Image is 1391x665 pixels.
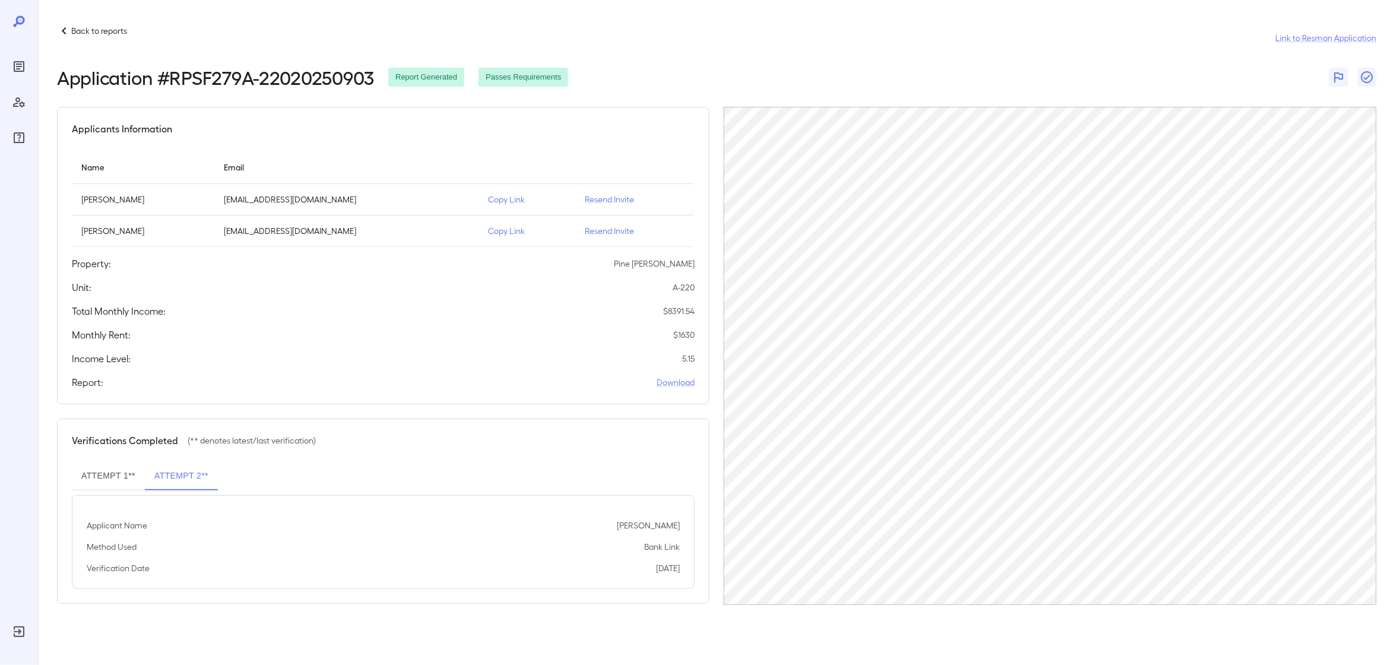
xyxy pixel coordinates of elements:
[87,520,147,531] p: Applicant Name
[81,225,205,237] p: [PERSON_NAME]
[57,66,374,88] h2: Application # RPSF279A-22020250903
[188,435,316,446] p: (** denotes latest/last verification)
[72,304,166,318] h5: Total Monthly Income:
[224,194,468,205] p: [EMAIL_ADDRESS][DOMAIN_NAME]
[72,122,172,136] h5: Applicants Information
[224,225,468,237] p: [EMAIL_ADDRESS][DOMAIN_NAME]
[9,57,28,76] div: Reports
[479,72,568,83] span: Passes Requirements
[673,281,695,293] p: A-220
[656,562,680,574] p: [DATE]
[72,280,91,294] h5: Unit:
[214,150,478,184] th: Email
[1276,32,1377,44] a: Link to Resman Application
[72,256,111,271] h5: Property:
[81,194,205,205] p: [PERSON_NAME]
[72,351,131,366] h5: Income Level:
[9,93,28,112] div: Manage Users
[663,305,695,317] p: $ 8391.54
[72,375,103,389] h5: Report:
[585,194,685,205] p: Resend Invite
[1358,68,1377,87] button: Close Report
[71,25,127,37] p: Back to reports
[585,225,685,237] p: Resend Invite
[388,72,464,83] span: Report Generated
[614,258,695,270] p: Pine [PERSON_NAME]
[72,150,214,184] th: Name
[145,462,218,490] button: Attempt 2**
[1329,68,1348,87] button: Flag Report
[644,541,680,553] p: Bank Link
[72,433,178,448] h5: Verifications Completed
[673,329,695,341] p: $ 1630
[72,328,131,342] h5: Monthly Rent:
[9,128,28,147] div: FAQ
[657,376,695,388] a: Download
[72,150,695,247] table: simple table
[72,462,145,490] button: Attempt 1**
[617,520,680,531] p: [PERSON_NAME]
[488,225,566,237] p: Copy Link
[87,541,137,553] p: Method Used
[87,562,150,574] p: Verification Date
[682,353,695,365] p: 5.15
[9,622,28,641] div: Log Out
[488,194,566,205] p: Copy Link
